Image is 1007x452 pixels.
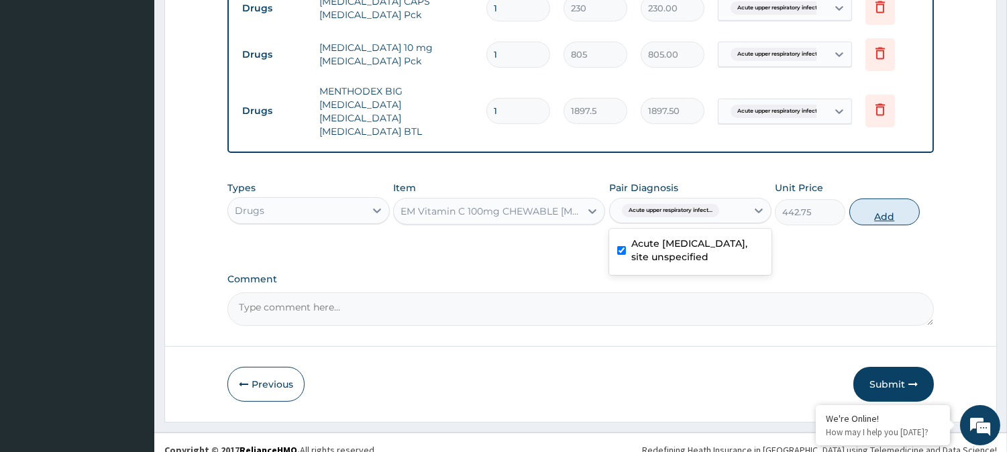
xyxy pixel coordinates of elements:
[227,367,305,402] button: Previous
[401,205,582,218] div: EM Vitamin C 100mg CHEWABLE [MEDICAL_DATA] Pck
[7,306,256,353] textarea: Type your message and hit 'Enter'
[313,78,480,145] td: MENTHODEX BIG [MEDICAL_DATA] [MEDICAL_DATA] [MEDICAL_DATA] BTL
[227,274,934,285] label: Comment
[775,181,823,194] label: Unit Price
[235,99,313,123] td: Drugs
[313,34,480,74] td: [MEDICAL_DATA] 10 mg [MEDICAL_DATA] Pck
[826,412,940,425] div: We're Online!
[631,237,763,264] label: Acute [MEDICAL_DATA], site unspecified
[78,139,185,274] span: We're online!
[731,105,828,118] span: Acute upper respiratory infect...
[227,182,256,194] label: Types
[235,204,264,217] div: Drugs
[70,75,225,93] div: Chat with us now
[849,199,920,225] button: Add
[609,181,678,194] label: Pair Diagnosis
[853,367,934,402] button: Submit
[731,48,828,61] span: Acute upper respiratory infect...
[622,204,719,217] span: Acute upper respiratory infect...
[731,1,828,15] span: Acute upper respiratory infect...
[393,181,416,194] label: Item
[235,42,313,67] td: Drugs
[826,427,940,438] p: How may I help you today?
[25,67,54,101] img: d_794563401_company_1708531726252_794563401
[220,7,252,39] div: Minimize live chat window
